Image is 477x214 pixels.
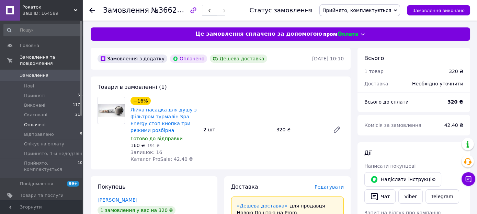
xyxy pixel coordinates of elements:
[78,160,85,173] span: 101
[412,8,465,13] span: Замовлення виконано
[22,10,82,16] div: Ваш ID: 164589
[447,99,463,105] b: 320 ₴
[364,189,396,204] button: Чат
[20,192,64,199] span: Товари та послуги
[130,97,151,105] div: −16%
[24,102,45,108] span: Виконані
[130,107,197,133] a: Лійка насадка для душу з фільтром турмалін Spa Energy стоп кнопка три режими розбірна
[210,55,267,63] div: Дешева доставка
[75,112,85,118] span: 2158
[98,104,125,117] img: Лійка насадка для душу з фільтром турмалін Spa Energy стоп кнопка три режими розбірна
[24,160,78,173] span: Прийнято, комплектується
[444,122,463,128] span: 42.40 ₴
[322,8,391,13] span: Прийнято, комплектується
[78,93,85,99] span: 580
[147,143,160,148] span: 191 ₴
[364,150,372,156] span: Дії
[364,163,416,169] span: Написати покупцеві
[20,181,53,187] span: Повідомлення
[408,76,467,91] div: Необхідно уточнити
[151,6,200,14] span: №366265659
[407,5,470,15] button: Замовлення виконано
[364,69,384,74] span: 1 товар
[195,30,322,38] span: Це замовлення сплачено за допомогою
[98,197,137,203] a: [PERSON_NAME]
[24,141,64,147] span: Очікує на оплату
[364,55,384,61] span: Всього
[103,6,149,14] span: Замовлення
[24,93,45,99] span: Прийняті
[20,72,48,79] span: Замовлення
[130,136,183,141] span: Готово до відправки
[170,55,207,63] div: Оплачено
[449,68,463,75] div: 320 ₴
[330,123,344,136] a: Редагувати
[312,56,344,61] time: [DATE] 10:10
[98,55,167,63] div: Замовлення з додатку
[20,54,82,67] span: Замовлення та повідомлення
[3,24,86,36] input: Пошук
[98,183,126,190] span: Покупець
[237,203,287,209] a: «Дешева доставка»
[24,131,54,138] span: Відправлено
[130,156,193,162] span: Каталог ProSale: 42.40 ₴
[24,122,46,128] span: Оплачені
[67,181,79,187] span: 99+
[130,150,162,155] span: Залишок: 16
[89,7,95,14] div: Повернутися назад
[462,172,475,186] button: Чат з покупцем
[130,143,145,148] span: 160 ₴
[364,122,421,128] span: Комісія за замовлення
[364,99,409,105] span: Всього до сплати
[274,125,327,134] div: 320 ₴
[364,172,441,187] button: Надіслати інструкцію
[20,43,39,49] span: Головна
[364,81,388,86] span: Доставка
[425,189,459,204] a: Telegram
[201,125,273,134] div: 2 шт.
[24,151,82,157] span: Прийнято, 1-й недодзвін
[249,7,313,14] div: Статус замовлення
[24,83,34,89] span: Нові
[73,102,85,108] span: 11758
[315,184,344,190] span: Редагувати
[398,189,422,204] a: Viber
[24,112,47,118] span: Скасовані
[98,84,167,90] span: Товари в замовленні (1)
[231,183,258,190] span: Доставка
[22,4,74,10] span: Рокаток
